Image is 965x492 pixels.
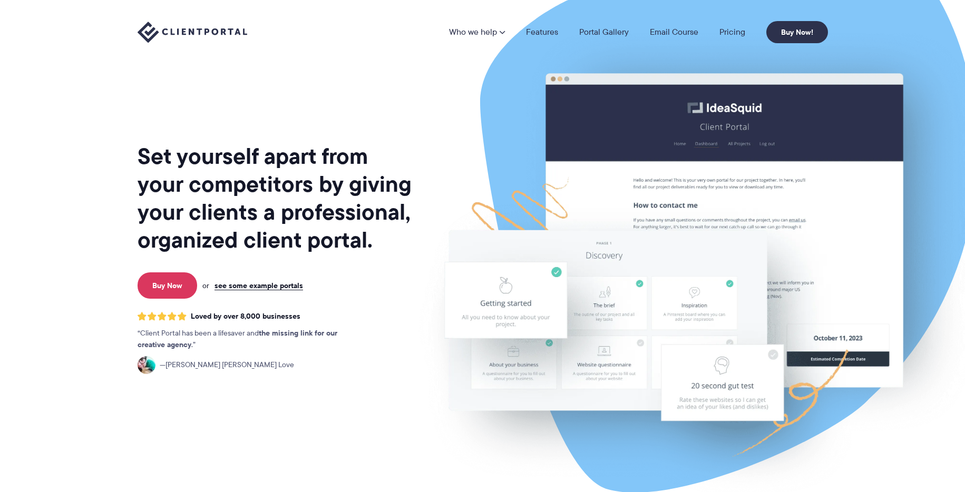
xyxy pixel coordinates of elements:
a: see some example portals [215,281,303,290]
h1: Set yourself apart from your competitors by giving your clients a professional, organized client ... [138,142,414,254]
a: Buy Now [138,272,197,299]
a: Features [526,28,558,36]
a: Email Course [650,28,698,36]
span: or [202,281,209,290]
span: [PERSON_NAME] [PERSON_NAME] Love [160,359,294,371]
p: Client Portal has been a lifesaver and . [138,328,359,351]
a: Who we help [449,28,505,36]
span: Loved by over 8,000 businesses [191,312,300,321]
a: Pricing [719,28,745,36]
a: Buy Now! [766,21,828,43]
strong: the missing link for our creative agency [138,327,337,350]
a: Portal Gallery [579,28,629,36]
